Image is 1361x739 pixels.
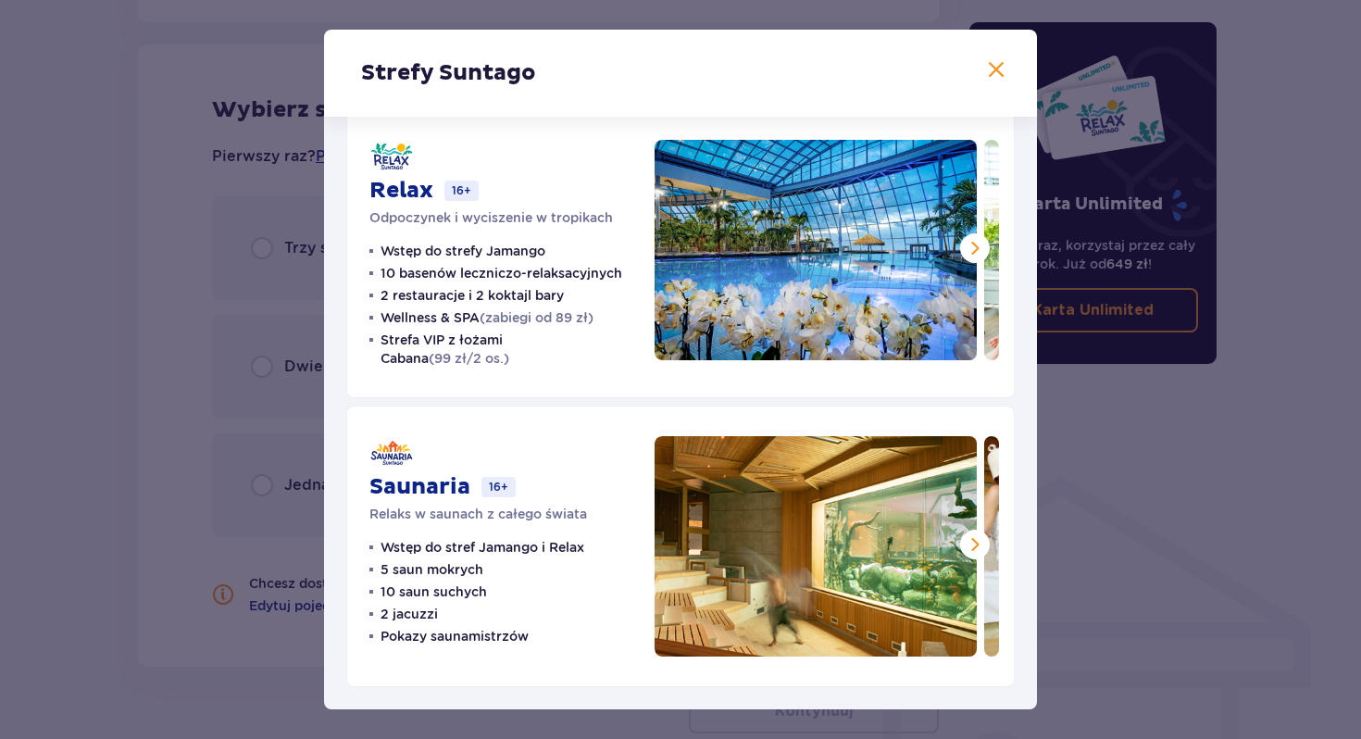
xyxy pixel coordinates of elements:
img: Relax logo [369,140,414,173]
img: Saunaria logo [369,436,414,470]
p: Wellness & SPA [381,308,593,327]
p: Odpoczynek i wyciszenie w tropikach [369,208,613,227]
p: 2 restauracje i 2 koktajl bary [381,286,564,305]
p: Strefa VIP z łożami Cabana [381,331,632,368]
p: 10 basenów leczniczo-relaksacyjnych [381,264,622,282]
p: 16+ [481,477,516,497]
p: Pokazy saunamistrzów [381,627,529,645]
span: (99 zł/2 os.) [429,351,509,366]
p: Relax [369,177,433,205]
img: Saunaria [655,436,977,657]
p: 2 jacuzzi [381,605,438,623]
p: Saunaria [369,473,470,501]
p: 16+ [444,181,479,201]
p: Strefy Suntago [361,59,536,87]
p: Wstęp do strefy Jamango [381,242,545,260]
p: Relaks w saunach z całego świata [369,505,587,523]
p: 5 saun mokrych [381,560,483,579]
img: Relax [655,140,977,360]
p: 10 saun suchych [381,582,487,601]
span: (zabiegi od 89 zł) [480,310,593,325]
p: Wstęp do stref Jamango i Relax [381,538,584,557]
